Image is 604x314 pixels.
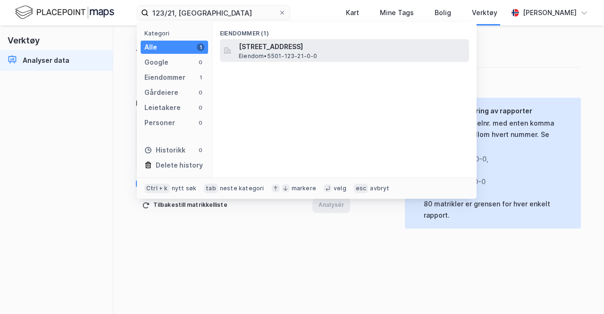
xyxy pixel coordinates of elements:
div: Juridisk analyserapport [136,41,581,56]
div: 301-113-54-0-0 , [424,165,566,176]
div: Historikk [144,144,185,156]
div: esc [354,184,369,193]
span: Eiendom • 5501-123-21-0-0 [239,52,318,60]
div: Eiendommer [144,72,185,83]
div: Eiendommer (1) [212,22,477,39]
iframe: Chat Widget [557,269,604,314]
div: Liste over matrikler som skal analyseres (komma eller ny linje) [136,98,350,109]
div: Tips for generering av rapporter [424,105,573,117]
div: List opp matrikkelnr. med enten komma eller ny linje mellom hvert nummer. Se eksempel: 80 matrikl... [424,118,573,221]
div: Google [144,57,168,68]
div: Mine Tags [380,7,414,18]
div: 1 [197,43,204,51]
div: Personer [144,117,175,128]
img: logo.f888ab2527a4732fd821a326f86c7f29.svg [15,4,114,21]
div: neste kategori [220,185,264,192]
div: markere [292,185,316,192]
div: velg [334,185,346,192]
div: nytt søk [172,185,197,192]
div: 5001-414-398-0-0 [424,176,566,187]
div: 0 [197,89,204,96]
div: Delete history [156,160,203,171]
div: 0301-208-667-0-0 , [424,153,566,165]
div: Ctrl + k [144,184,170,193]
div: Kontrollprogram for chat [557,269,604,314]
div: 0 [197,146,204,154]
div: 0 [197,59,204,66]
div: 1 [197,74,204,81]
div: [PERSON_NAME] [523,7,577,18]
div: avbryt [370,185,389,192]
div: Kart [346,7,359,18]
div: 0 [197,119,204,127]
div: 0 [197,104,204,111]
div: Gårdeiere [144,87,178,98]
div: Alle [144,42,157,53]
div: Analyser data [23,55,69,66]
button: Tilbakestill matrikkelliste [136,198,234,213]
input: Søk på adresse, matrikkel, gårdeiere, leietakere eller personer [149,6,278,20]
div: Verktøy [472,7,497,18]
div: Kategori [144,30,208,37]
div: tab [204,184,218,193]
div: Leietakere [144,102,181,113]
span: [STREET_ADDRESS] [239,41,465,52]
div: Bolig [435,7,451,18]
